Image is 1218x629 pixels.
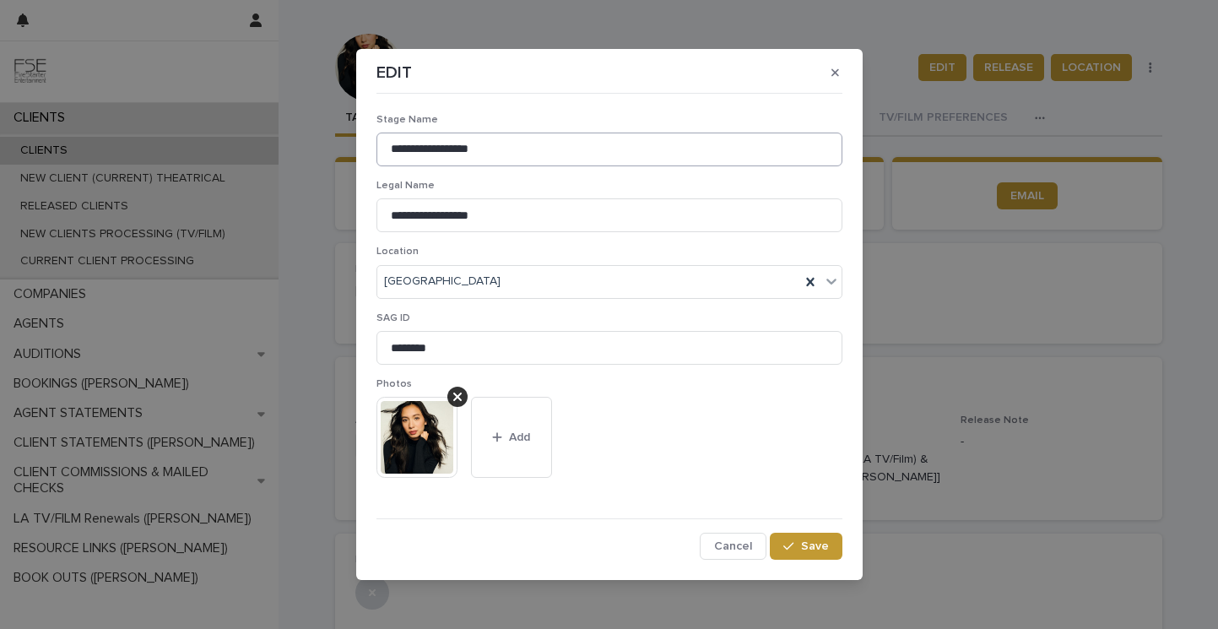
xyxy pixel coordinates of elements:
span: [GEOGRAPHIC_DATA] [384,273,501,290]
p: EDIT [376,62,412,83]
button: Add [471,397,552,478]
span: Stage Name [376,115,438,125]
span: Cancel [714,540,752,552]
span: SAG ID [376,313,410,323]
span: Photos [376,379,412,389]
span: Save [801,540,829,552]
button: Save [770,533,842,560]
button: Cancel [700,533,766,560]
span: Add [509,431,530,443]
span: Legal Name [376,181,435,191]
span: Location [376,247,419,257]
